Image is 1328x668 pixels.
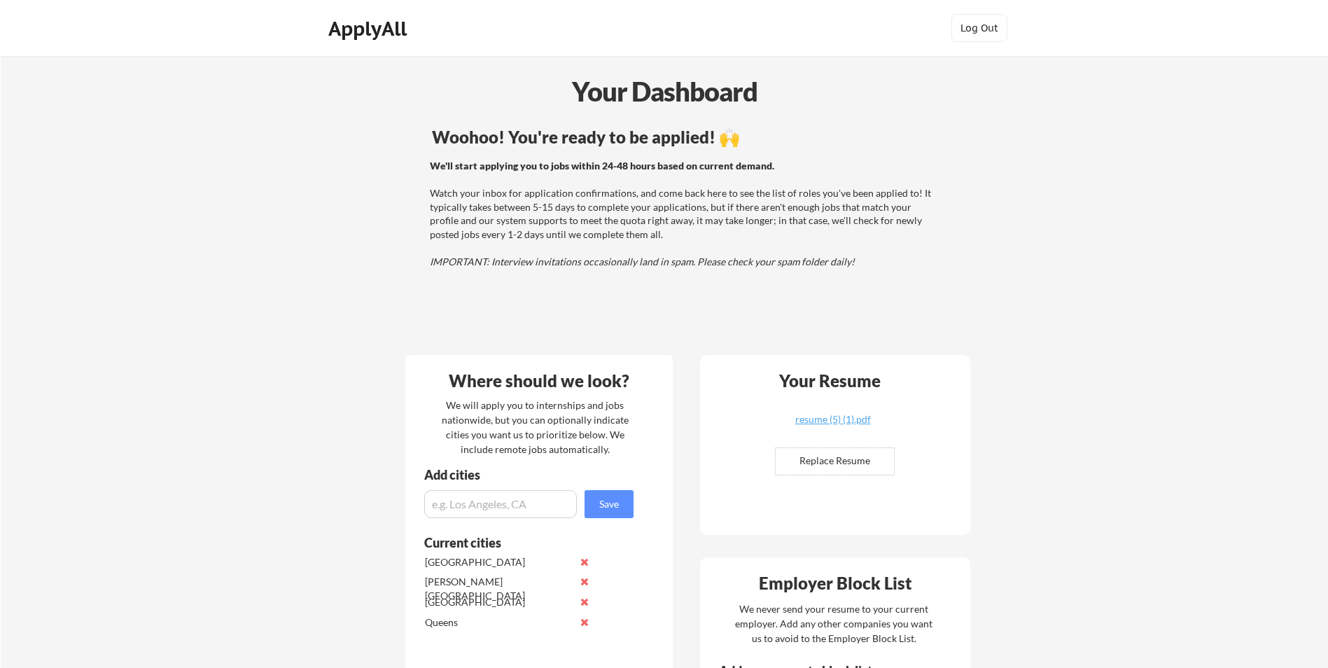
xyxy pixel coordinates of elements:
[761,373,900,389] div: Your Resume
[425,595,573,609] div: [GEOGRAPHIC_DATA]
[424,490,577,518] input: e.g. Los Angeles, CA
[425,615,573,629] div: Queens
[439,398,631,457] div: We will apply you to internships and jobs nationwide, but you can optionally indicate cities you ...
[750,415,916,424] div: resume (5) (1).pdf
[424,468,637,481] div: Add cities
[706,575,966,592] div: Employer Block List
[951,14,1007,42] button: Log Out
[585,490,634,518] button: Save
[409,373,669,389] div: Where should we look?
[432,129,937,146] div: Woohoo! You're ready to be applied! 🙌
[734,601,934,646] div: We never send your resume to your current employer. Add any other companies you want us to avoid ...
[430,159,935,269] div: Watch your inbox for application confirmations, and come back here to see the list of roles you'v...
[1,71,1328,111] div: Your Dashboard
[430,256,855,267] em: IMPORTANT: Interview invitations occasionally land in spam. Please check your spam folder daily!
[750,415,916,436] a: resume (5) (1).pdf
[430,160,774,172] strong: We'll start applying you to jobs within 24-48 hours based on current demand.
[328,17,411,41] div: ApplyAll
[425,575,573,602] div: [PERSON_NAME][GEOGRAPHIC_DATA]
[425,555,573,569] div: [GEOGRAPHIC_DATA]
[424,536,618,549] div: Current cities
